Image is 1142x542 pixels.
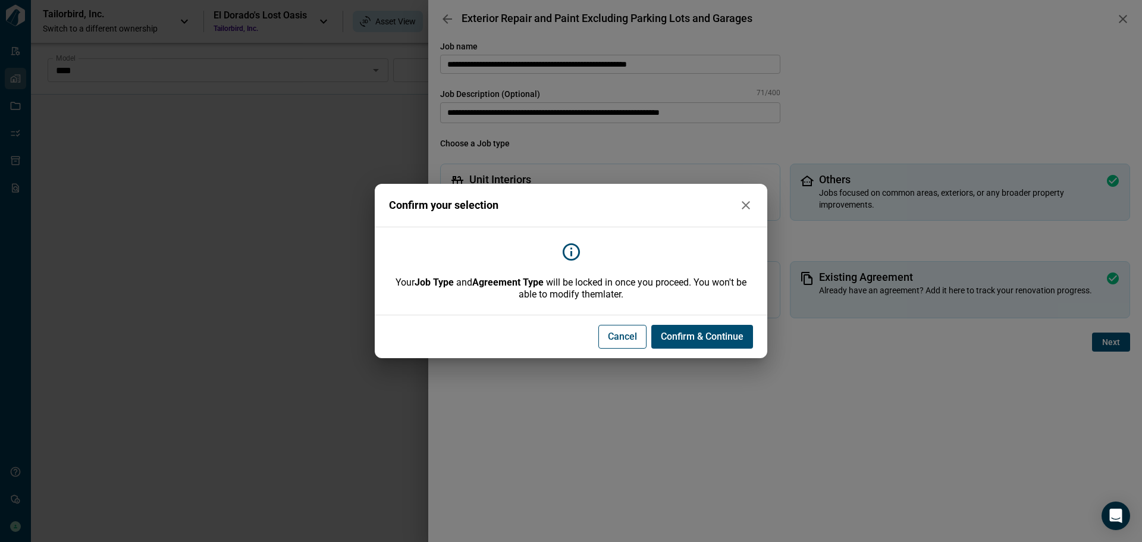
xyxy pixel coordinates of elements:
[598,325,647,349] button: Cancel
[608,331,637,343] span: Cancel
[472,277,544,288] b: Agreement Type
[661,331,743,343] span: Confirm & Continue
[415,277,454,288] b: Job Type
[389,199,498,211] span: Confirm your selection
[651,325,753,349] button: Confirm & Continue
[1102,502,1130,530] div: Open Intercom Messenger
[389,277,753,300] span: Your and will be locked in once you proceed. You won't be able to modify them later.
